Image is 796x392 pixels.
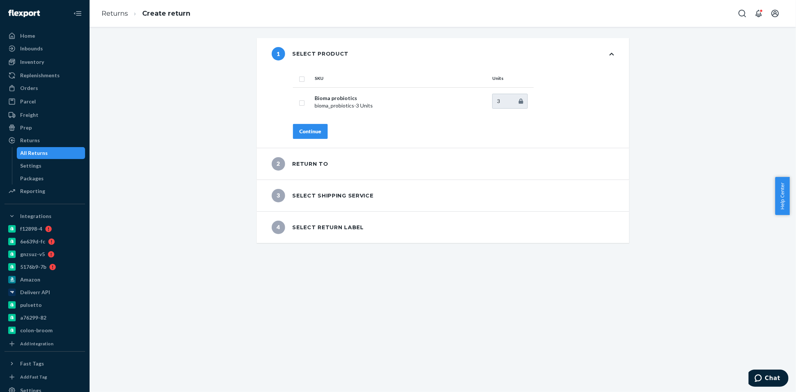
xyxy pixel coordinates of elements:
[4,185,85,197] a: Reporting
[20,124,32,131] div: Prep
[20,187,45,195] div: Reporting
[299,128,321,135] div: Continue
[4,122,85,134] a: Prep
[272,47,349,60] div: Select product
[20,212,51,220] div: Integrations
[4,210,85,222] button: Integrations
[20,301,42,309] div: pulsetto
[20,263,46,271] div: 5176b9-7b
[20,327,53,334] div: colon-broom
[20,84,38,92] div: Orders
[293,124,328,139] button: Continue
[21,175,44,182] div: Packages
[20,137,40,144] div: Returns
[20,289,50,296] div: Deliverr API
[272,157,328,171] div: Return to
[102,9,128,18] a: Returns
[4,82,85,94] a: Orders
[20,58,44,66] div: Inventory
[20,238,45,245] div: 6e639d-fc
[70,6,85,21] button: Close Navigation
[489,69,534,87] th: Units
[4,324,85,336] a: colon-broom
[20,111,38,119] div: Freight
[21,149,48,157] div: All Returns
[4,358,85,370] button: Fast Tags
[142,9,190,18] a: Create return
[17,172,85,184] a: Packages
[272,221,285,234] span: 4
[272,189,285,202] span: 3
[315,102,486,109] p: bioma_probiotics - 3 Units
[4,223,85,235] a: f12898-4
[4,96,85,108] a: Parcel
[735,6,750,21] button: Open Search Box
[768,6,783,21] button: Open account menu
[8,10,40,17] img: Flexport logo
[4,274,85,286] a: Amazon
[272,189,374,202] div: Select shipping service
[4,339,85,348] a: Add Integration
[4,312,85,324] a: a76299-82
[20,340,53,347] div: Add Integration
[272,221,364,234] div: Select return label
[20,32,35,40] div: Home
[749,370,789,388] iframe: Opens a widget where you can chat to one of our agents
[20,276,40,283] div: Amazon
[4,56,85,68] a: Inventory
[96,3,196,25] ol: breadcrumbs
[20,360,44,367] div: Fast Tags
[272,47,285,60] span: 1
[20,98,36,105] div: Parcel
[20,225,42,233] div: f12898-4
[751,6,766,21] button: Open notifications
[4,373,85,382] a: Add Fast Tag
[492,94,528,109] input: Enter quantity
[4,236,85,248] a: 6e639d-fc
[4,261,85,273] a: 5176b9-7b
[17,160,85,172] a: Settings
[4,299,85,311] a: pulsetto
[20,251,45,258] div: gnzsuz-v5
[315,94,486,102] p: Bioma probiotics
[4,286,85,298] a: Deliverr API
[20,314,46,321] div: a76299-82
[20,374,47,380] div: Add Fast Tag
[4,69,85,81] a: Replenishments
[4,248,85,260] a: gnzsuz-v5
[21,162,42,169] div: Settings
[20,45,43,52] div: Inbounds
[312,69,489,87] th: SKU
[775,177,790,215] button: Help Center
[20,72,60,79] div: Replenishments
[4,134,85,146] a: Returns
[4,30,85,42] a: Home
[272,157,285,171] span: 2
[4,109,85,121] a: Freight
[17,147,85,159] a: All Returns
[4,43,85,55] a: Inbounds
